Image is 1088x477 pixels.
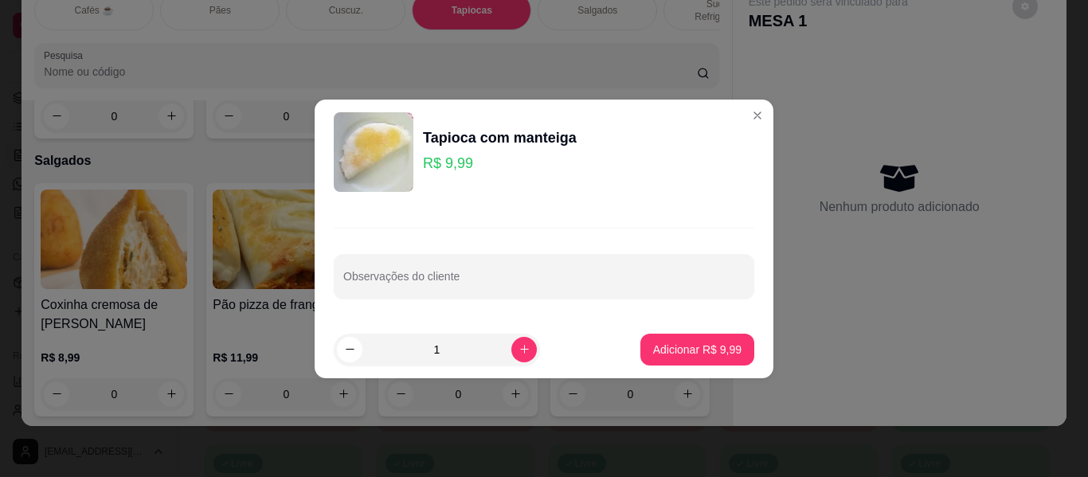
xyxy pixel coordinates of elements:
[423,152,577,174] p: R$ 9,99
[511,337,537,362] button: increase-product-quantity
[653,342,742,358] p: Adicionar R$ 9,99
[423,127,577,149] div: Tapioca com manteiga
[640,334,754,366] button: Adicionar R$ 9,99
[343,275,745,291] input: Observações do cliente
[745,103,770,128] button: Close
[334,112,413,192] img: product-image
[337,337,362,362] button: decrease-product-quantity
